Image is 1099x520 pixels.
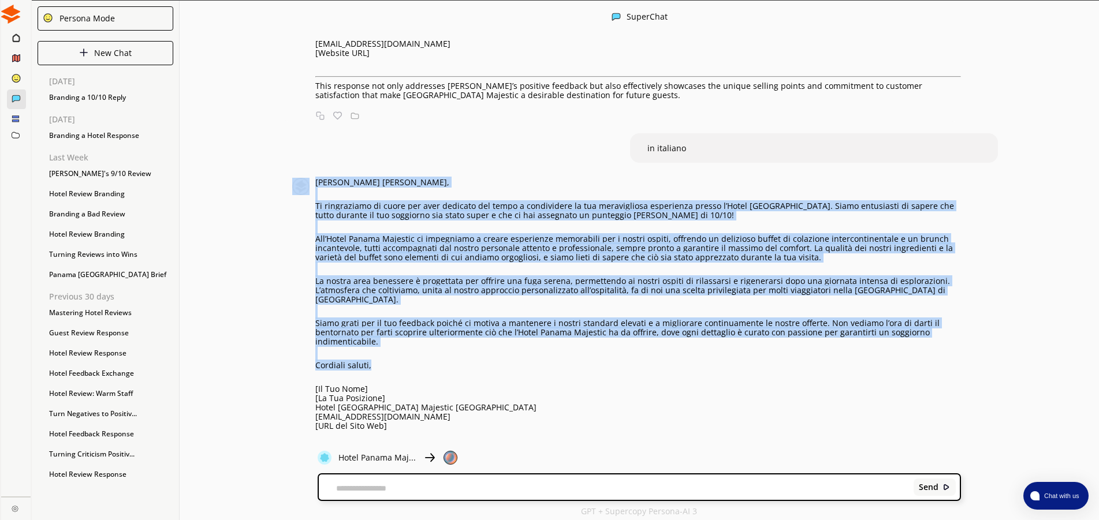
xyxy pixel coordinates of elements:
[315,39,961,48] p: [EMAIL_ADDRESS][DOMAIN_NAME]
[43,365,179,382] div: Hotel Feedback Exchange
[43,266,179,283] div: Panama [GEOGRAPHIC_DATA] Brief
[315,403,961,412] p: Hotel [GEOGRAPHIC_DATA] Majestic [GEOGRAPHIC_DATA]
[315,361,961,370] p: Cordiali saluti,
[43,385,179,402] div: Hotel Review: Warm Staff
[316,111,325,120] img: Copy
[43,486,179,503] div: Positive Review Response
[581,507,697,516] p: GPT + Supercopy Persona-AI 3
[315,319,961,346] p: Siamo grati per il tuo feedback poiché ci motiva a mantenere i nostri standard elevati e a miglio...
[43,324,179,342] div: Guest Review Response
[351,111,359,120] img: Save
[43,246,179,263] div: Turning Reviews into Wins
[79,48,88,57] img: Close
[338,453,416,462] p: Hotel Panama Maj...
[94,48,132,58] p: New Chat
[423,451,437,465] img: Close
[43,226,179,243] div: Hotel Review Branding
[49,153,179,162] p: Last Week
[43,446,179,463] div: Turning Criticism Positiv...
[333,111,342,120] img: Favorite
[315,384,961,394] p: [Il Tuo Nome]
[318,451,331,465] img: Close
[1023,482,1089,510] button: atlas-launcher
[315,201,961,220] p: Ti ringraziamo di cuore per aver dedicato del tempo a condividere la tua meravigliosa esperienza ...
[12,505,18,512] img: Close
[55,14,115,23] div: Persona Mode
[315,276,961,304] p: La nostra area benessere è progettata per offrire una fuga serena, permettendo ai nostri ospiti d...
[49,77,179,86] p: [DATE]
[612,12,621,21] img: Close
[627,12,668,23] div: SuperChat
[43,89,179,106] div: Branding a 10/10 Reply
[43,304,179,321] div: Mastering Hotel Reviews
[43,466,179,483] div: Hotel Review Response
[43,13,53,23] img: Close
[43,205,179,223] div: Branding a Bad Review
[315,178,961,187] p: [PERSON_NAME] [PERSON_NAME],
[43,127,179,144] div: Branding a Hotel Response
[647,143,686,154] span: in italiano
[43,405,179,422] div: Turn Negatives to Positiv...
[315,394,961,403] p: [La Tua Posizione]
[315,421,961,431] p: [URL del Sito Web]
[43,165,179,182] div: [PERSON_NAME]'s 9/10 Review
[444,451,457,465] img: Close
[49,115,179,124] p: [DATE]
[919,482,938,492] b: Send
[1040,491,1082,500] span: Chat with us
[315,234,961,262] p: All’Hotel Panama Majestic ci impegniamo a creare esperienze memorabili per i nostri ospiti, offre...
[315,412,961,421] p: [EMAIL_ADDRESS][DOMAIN_NAME]
[315,48,961,58] p: [Website URL]
[292,178,310,195] img: Close
[942,483,951,491] img: Close
[1,497,31,517] a: Close
[43,185,179,203] div: Hotel Review Branding
[43,425,179,443] div: Hotel Feedback Response
[1,5,20,24] img: Close
[43,345,179,362] div: Hotel Review Response
[315,81,961,100] p: This response not only addresses [PERSON_NAME]’s positive feedback but also effectively showcases...
[49,292,179,301] p: Previous 30 days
